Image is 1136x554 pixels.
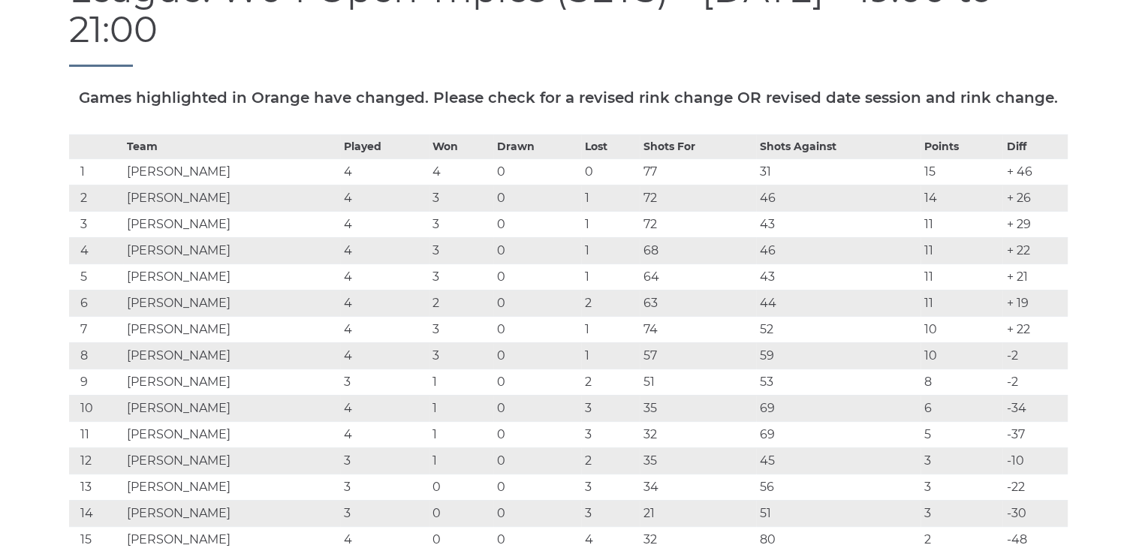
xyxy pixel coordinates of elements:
[340,185,428,211] td: 4
[640,421,756,447] td: 32
[581,474,640,500] td: 3
[581,447,640,474] td: 2
[921,290,1003,316] td: 11
[756,526,921,552] td: 80
[493,395,581,421] td: 0
[921,421,1003,447] td: 5
[123,474,340,500] td: [PERSON_NAME]
[581,134,640,158] th: Lost
[581,237,640,263] td: 1
[640,526,756,552] td: 32
[429,211,493,237] td: 3
[69,237,123,263] td: 4
[123,447,340,474] td: [PERSON_NAME]
[921,447,1003,474] td: 3
[581,158,640,185] td: 0
[123,421,340,447] td: [PERSON_NAME]
[429,369,493,395] td: 1
[756,134,921,158] th: Shots Against
[640,237,756,263] td: 68
[581,500,640,526] td: 3
[69,474,123,500] td: 13
[756,185,921,211] td: 46
[340,500,428,526] td: 3
[581,316,640,342] td: 1
[69,500,123,526] td: 14
[340,134,428,158] th: Played
[493,500,581,526] td: 0
[340,158,428,185] td: 4
[581,421,640,447] td: 3
[340,290,428,316] td: 4
[69,316,123,342] td: 7
[921,369,1003,395] td: 8
[921,526,1003,552] td: 2
[493,474,581,500] td: 0
[123,134,340,158] th: Team
[581,185,640,211] td: 1
[69,421,123,447] td: 11
[493,263,581,290] td: 0
[123,237,340,263] td: [PERSON_NAME]
[493,421,581,447] td: 0
[429,316,493,342] td: 3
[1002,447,1067,474] td: -10
[429,526,493,552] td: 0
[756,500,921,526] td: 51
[640,369,756,395] td: 51
[921,237,1003,263] td: 11
[493,211,581,237] td: 0
[921,500,1003,526] td: 3
[1002,395,1067,421] td: -34
[756,342,921,369] td: 59
[921,342,1003,369] td: 10
[123,290,340,316] td: [PERSON_NAME]
[429,158,493,185] td: 4
[340,395,428,421] td: 4
[640,342,756,369] td: 57
[123,369,340,395] td: [PERSON_NAME]
[429,447,493,474] td: 1
[123,185,340,211] td: [PERSON_NAME]
[756,369,921,395] td: 53
[340,263,428,290] td: 4
[429,500,493,526] td: 0
[756,421,921,447] td: 69
[921,211,1003,237] td: 11
[921,158,1003,185] td: 15
[69,158,123,185] td: 1
[921,263,1003,290] td: 11
[1002,342,1067,369] td: -2
[581,342,640,369] td: 1
[69,526,123,552] td: 15
[756,237,921,263] td: 46
[640,185,756,211] td: 72
[756,474,921,500] td: 56
[756,158,921,185] td: 31
[1002,237,1067,263] td: + 22
[69,395,123,421] td: 10
[429,342,493,369] td: 3
[640,474,756,500] td: 34
[429,237,493,263] td: 3
[756,447,921,474] td: 45
[1002,185,1067,211] td: + 26
[123,500,340,526] td: [PERSON_NAME]
[429,395,493,421] td: 1
[69,185,123,211] td: 2
[756,290,921,316] td: 44
[340,369,428,395] td: 3
[640,290,756,316] td: 63
[493,158,581,185] td: 0
[921,474,1003,500] td: 3
[123,158,340,185] td: [PERSON_NAME]
[123,211,340,237] td: [PERSON_NAME]
[69,369,123,395] td: 9
[429,290,493,316] td: 2
[429,474,493,500] td: 0
[756,211,921,237] td: 43
[1002,290,1067,316] td: + 19
[640,447,756,474] td: 35
[640,316,756,342] td: 74
[1002,158,1067,185] td: + 46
